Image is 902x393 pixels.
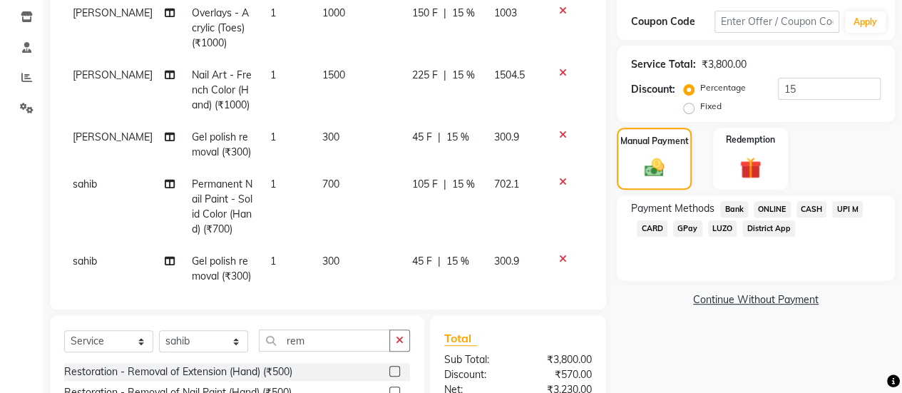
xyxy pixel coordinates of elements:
[192,178,252,235] span: Permanent Nail Paint - Solid Color (Hand) (₹700)
[620,135,689,148] label: Manual Payment
[708,220,737,237] span: LUZO
[702,57,747,72] div: ₹3,800.00
[411,254,431,269] span: 45 F
[845,11,886,33] button: Apply
[451,68,474,83] span: 15 %
[411,130,431,145] span: 45 F
[446,130,468,145] span: 15 %
[631,14,714,29] div: Coupon Code
[631,201,714,216] span: Payment Methods
[437,254,440,269] span: |
[796,201,827,218] span: CASH
[270,255,276,267] span: 1
[451,6,474,21] span: 15 %
[494,255,519,267] span: 300.9
[518,367,603,382] div: ₹570.00
[726,133,775,146] label: Redemption
[259,330,390,352] input: Search or Scan
[192,6,249,49] span: Overlays - Acrylic (Toes) (₹1000)
[631,82,675,97] div: Discount:
[494,131,519,143] span: 300.9
[451,177,474,192] span: 15 %
[720,201,748,218] span: Bank
[192,68,252,111] span: Nail Art - French Color (Hand) (₹1000)
[437,130,440,145] span: |
[192,131,251,158] span: Gel polish removal (₹300)
[733,155,768,181] img: _gift.svg
[270,178,276,190] span: 1
[631,57,696,72] div: Service Total:
[322,68,345,81] span: 1500
[270,68,276,81] span: 1
[754,201,791,218] span: ONLINE
[444,331,477,346] span: Total
[637,220,667,237] span: CARD
[270,6,276,19] span: 1
[434,352,518,367] div: Sub Total:
[700,100,722,113] label: Fixed
[322,6,345,19] span: 1000
[73,178,97,190] span: sahib
[446,254,468,269] span: 15 %
[638,156,671,179] img: _cash.svg
[494,6,517,19] span: 1003
[411,6,437,21] span: 150 F
[322,178,339,190] span: 700
[73,131,153,143] span: [PERSON_NAME]
[73,255,97,267] span: sahib
[673,220,702,237] span: GPay
[443,6,446,21] span: |
[494,68,525,81] span: 1504.5
[73,6,153,19] span: [PERSON_NAME]
[64,364,292,379] div: Restoration - Removal of Extension (Hand) (₹500)
[192,255,251,282] span: Gel polish removal (₹300)
[494,178,519,190] span: 702.1
[714,11,839,33] input: Enter Offer / Coupon Code
[443,177,446,192] span: |
[411,177,437,192] span: 105 F
[322,131,339,143] span: 300
[620,292,892,307] a: Continue Without Payment
[832,201,863,218] span: UPI M
[411,68,437,83] span: 225 F
[742,220,795,237] span: District App
[270,131,276,143] span: 1
[443,68,446,83] span: |
[518,352,603,367] div: ₹3,800.00
[73,68,153,81] span: [PERSON_NAME]
[700,81,746,94] label: Percentage
[434,367,518,382] div: Discount:
[322,255,339,267] span: 300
